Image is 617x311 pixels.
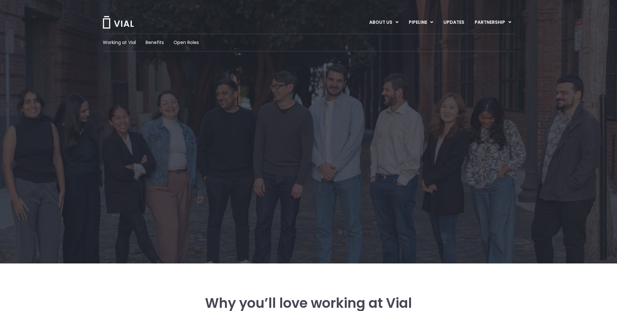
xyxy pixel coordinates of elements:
[146,39,164,46] a: Benefits
[103,39,136,46] a: Working at Vial
[364,17,403,28] a: ABOUT USMenu Toggle
[174,39,199,46] a: Open Roles
[438,17,469,28] a: UPDATES
[469,17,516,28] a: PARTNERSHIPMenu Toggle
[102,16,134,29] img: Vial Logo
[404,17,438,28] a: PIPELINEMenu Toggle
[138,296,479,311] h3: Why you’ll love working at Vial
